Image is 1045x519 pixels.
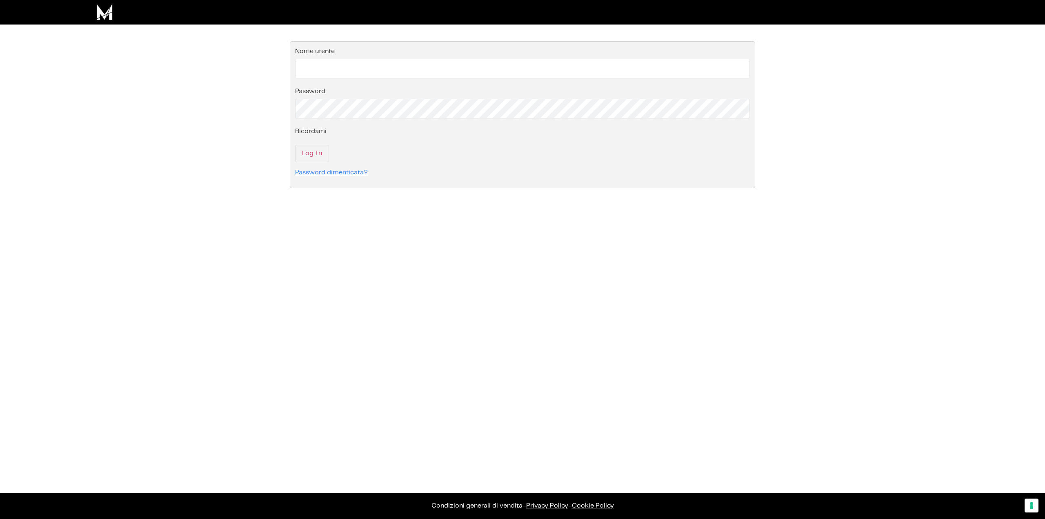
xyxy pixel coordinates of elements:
span: Cookie Policy [572,503,614,509]
input: Log In [295,145,329,162]
a: Password dimenticata? [295,169,368,176]
p: – – [8,501,1037,511]
a: Privacy Policy [526,503,568,509]
label: Ricordami [295,128,327,135]
label: Nome utente [295,48,335,55]
input: Nome utente [295,59,750,78]
a: Condizioni generali di vendita [431,503,522,509]
label: Password [295,88,325,95]
button: Le tue preferenze relative al consenso per le tecnologie di tracciamento [1025,499,1038,512]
